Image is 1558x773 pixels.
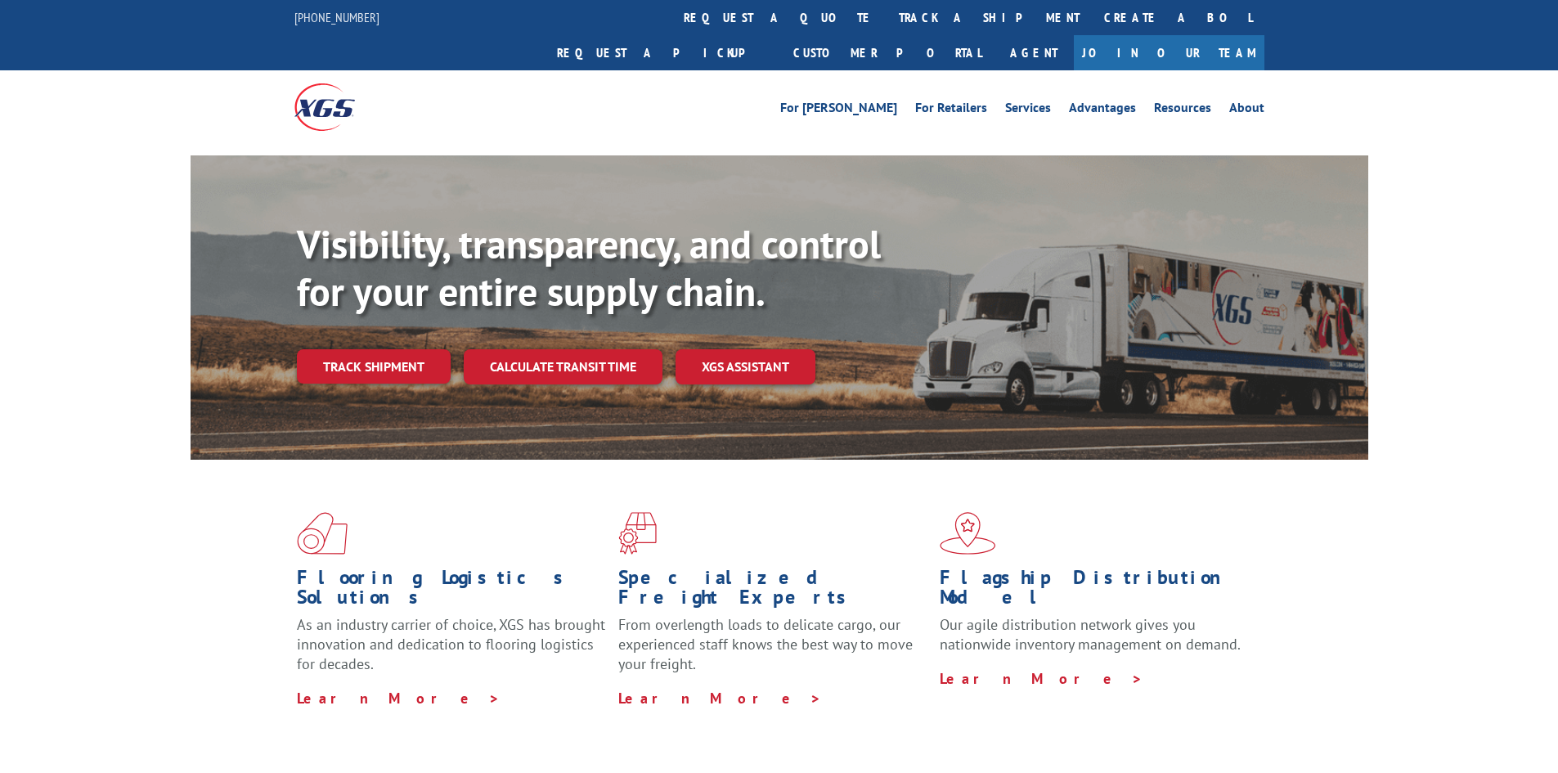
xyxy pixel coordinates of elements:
a: Agent [994,35,1074,70]
a: Learn More > [940,669,1143,688]
img: xgs-icon-focused-on-flooring-red [618,512,657,555]
span: As an industry carrier of choice, XGS has brought innovation and dedication to flooring logistics... [297,615,605,673]
h1: Flagship Distribution Model [940,568,1249,615]
b: Visibility, transparency, and control for your entire supply chain. [297,218,881,317]
h1: Specialized Freight Experts [618,568,927,615]
img: xgs-icon-total-supply-chain-intelligence-red [297,512,348,555]
span: Our agile distribution network gives you nationwide inventory management on demand. [940,615,1241,654]
a: Track shipment [297,349,451,384]
a: Learn More > [297,689,501,708]
a: Learn More > [618,689,822,708]
img: xgs-icon-flagship-distribution-model-red [940,512,996,555]
a: XGS ASSISTANT [676,349,815,384]
a: For [PERSON_NAME] [780,101,897,119]
a: About [1229,101,1264,119]
a: [PHONE_NUMBER] [294,9,379,25]
a: Resources [1154,101,1211,119]
a: Advantages [1069,101,1136,119]
a: Join Our Team [1074,35,1264,70]
a: Customer Portal [781,35,994,70]
a: Services [1005,101,1051,119]
h1: Flooring Logistics Solutions [297,568,606,615]
a: For Retailers [915,101,987,119]
a: Calculate transit time [464,349,662,384]
p: From overlength loads to delicate cargo, our experienced staff knows the best way to move your fr... [618,615,927,688]
a: Request a pickup [545,35,781,70]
